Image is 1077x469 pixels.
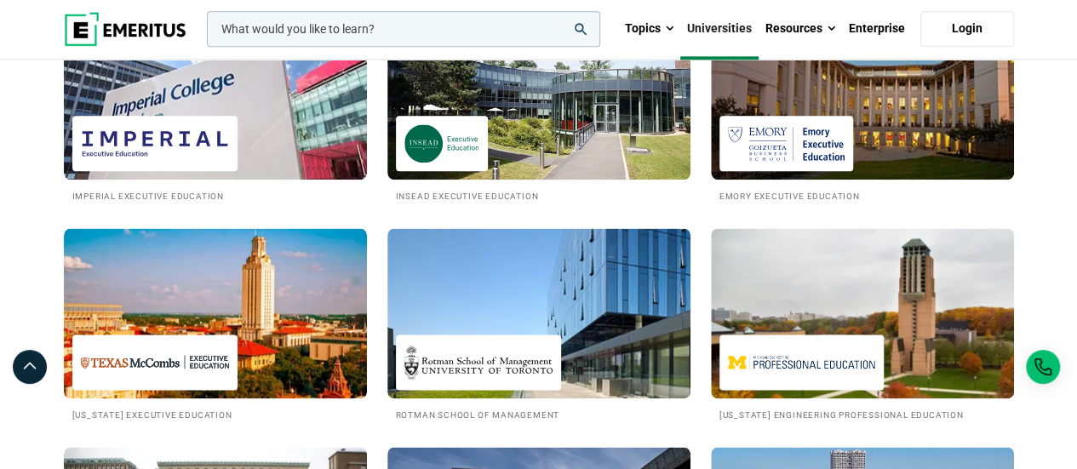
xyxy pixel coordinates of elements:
[64,9,367,180] img: Universities We Work With
[719,188,1005,203] h2: Emory Executive Education
[72,407,358,421] h2: [US_STATE] Executive Education
[711,9,1014,203] a: Universities We Work With Emory Executive Education Emory Executive Education
[396,407,682,421] h2: Rotman School of Management
[711,228,1014,398] img: Universities We Work With
[64,228,367,398] img: Universities We Work With
[64,228,367,421] a: Universities We Work With Texas Executive Education [US_STATE] Executive Education
[81,343,229,381] img: Texas Executive Education
[404,124,479,163] img: INSEAD Executive Education
[64,9,367,203] a: Universities We Work With Imperial Executive Education Imperial Executive Education
[404,343,553,381] img: Rotman School of Management
[711,228,1014,421] a: Universities We Work With Michigan Engineering Professional Education [US_STATE] Engineering Prof...
[387,9,690,180] img: Universities We Work With
[728,343,876,381] img: Michigan Engineering Professional Education
[72,188,358,203] h2: Imperial Executive Education
[81,124,229,163] img: Imperial Executive Education
[719,407,1005,421] h2: [US_STATE] Engineering Professional Education
[711,9,1014,180] img: Universities We Work With
[387,228,690,421] a: Universities We Work With Rotman School of Management Rotman School of Management
[207,11,600,47] input: woocommerce-product-search-field-0
[728,124,845,163] img: Emory Executive Education
[387,228,690,398] img: Universities We Work With
[396,188,682,203] h2: INSEAD Executive Education
[920,11,1014,47] a: Login
[387,9,690,203] a: Universities We Work With INSEAD Executive Education INSEAD Executive Education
